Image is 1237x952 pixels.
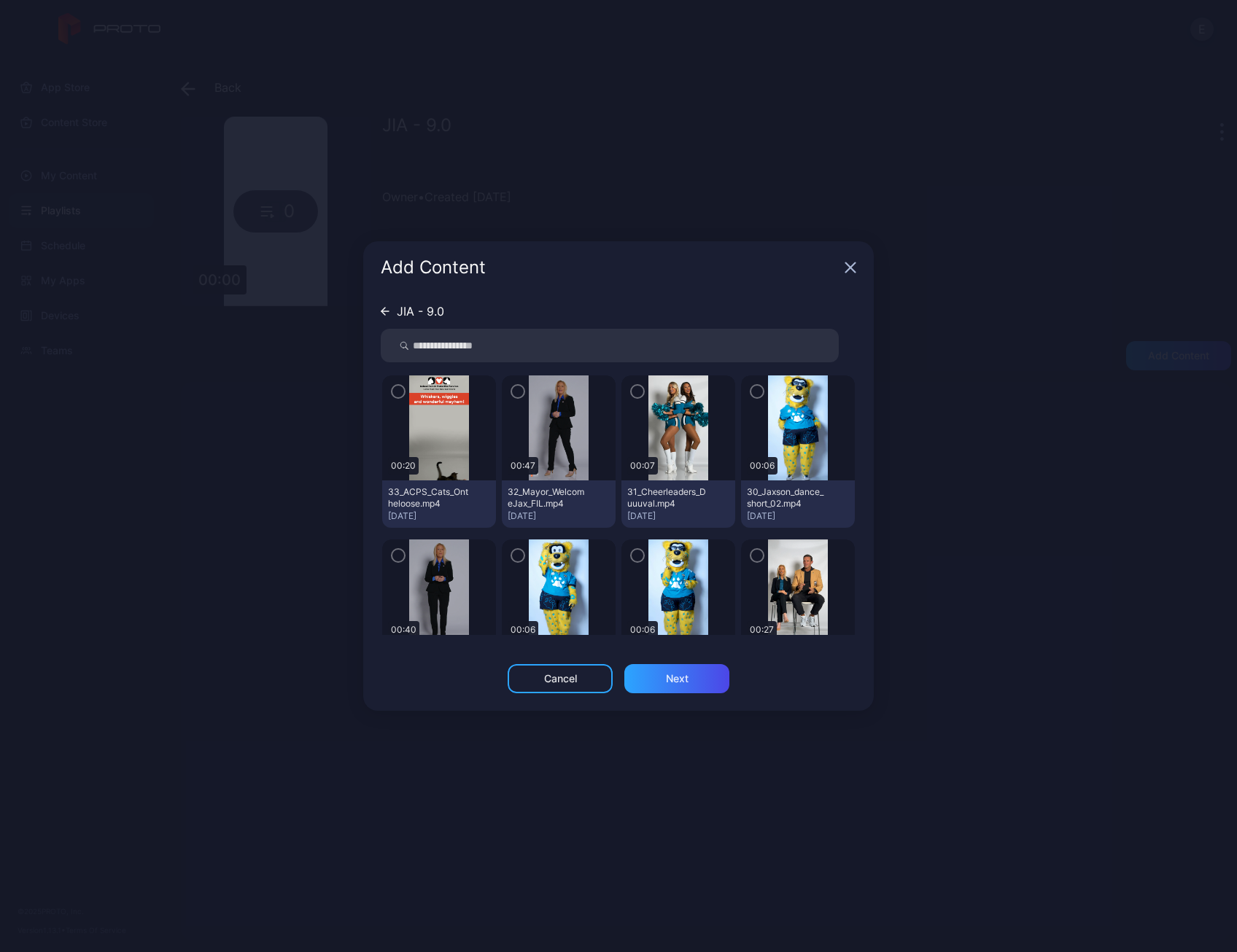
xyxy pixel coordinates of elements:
div: Cancel [544,673,577,684]
div: Next [666,673,689,684]
div: 00:20 [388,457,419,475]
div: 00:07 [627,457,658,475]
div: [DATE] [388,510,490,522]
div: [DATE] [508,510,610,522]
div: 00:06 [508,621,538,639]
div: 00:06 [747,457,778,475]
div: 00:27 [747,621,777,639]
div: 00:40 [388,621,419,639]
button: Next [624,664,729,693]
div: 00:47 [508,457,538,475]
div: [DATE] [747,510,849,522]
div: 31_Cheerleaders_Duuuval.mp4 [627,486,707,510]
div: [DATE] [627,510,729,522]
div: 32_Mayor_WelcomeJax_FIL.mp4 [508,486,588,510]
button: Cancel [508,664,613,693]
div: Add Content [381,259,839,276]
div: 33_ACPS_Cats_Ontheloose.mp4 [388,486,468,510]
div: 00:06 [627,621,658,639]
div: 30_Jaxson_dance_short_02.mp4 [747,486,827,510]
div: JIA - 9.0 [397,305,444,317]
